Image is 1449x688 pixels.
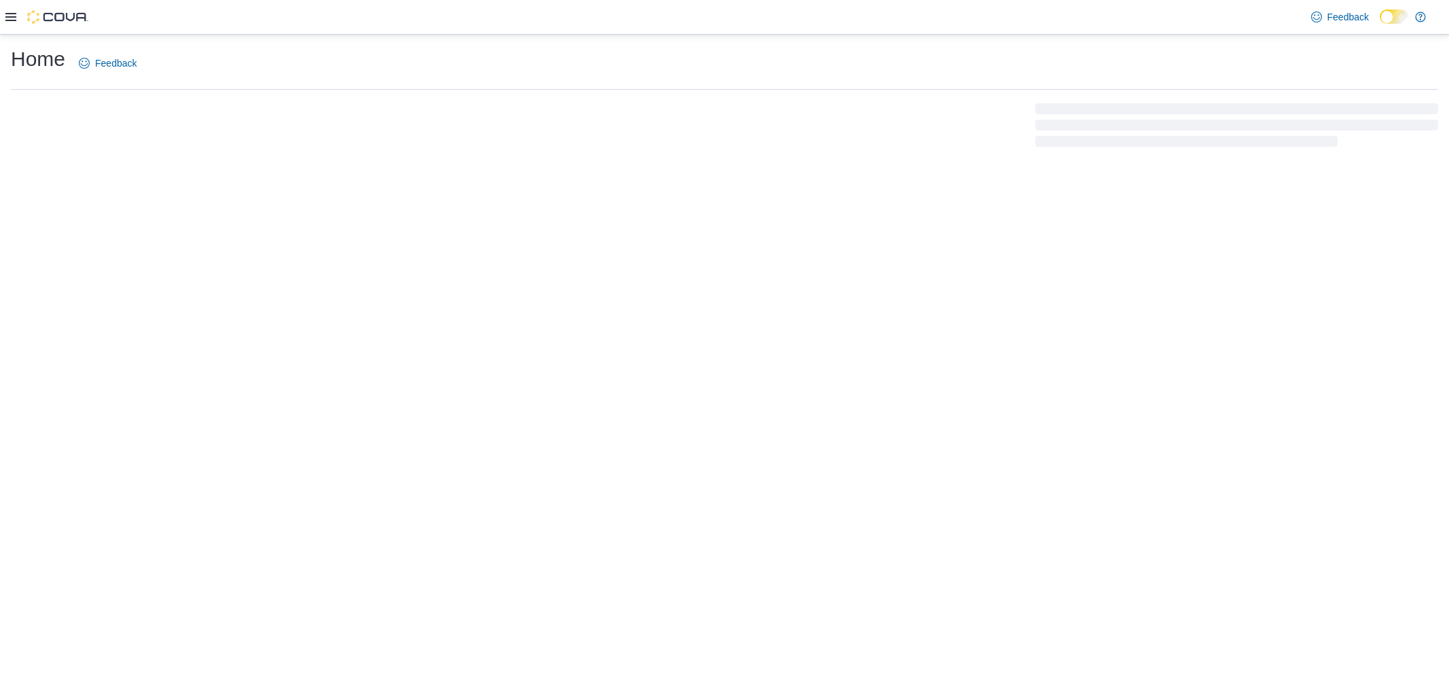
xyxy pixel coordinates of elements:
[11,46,65,73] h1: Home
[95,56,137,70] span: Feedback
[1327,10,1369,24] span: Feedback
[1380,10,1408,24] input: Dark Mode
[1035,106,1438,150] span: Loading
[1306,3,1374,31] a: Feedback
[27,10,88,24] img: Cova
[73,50,142,77] a: Feedback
